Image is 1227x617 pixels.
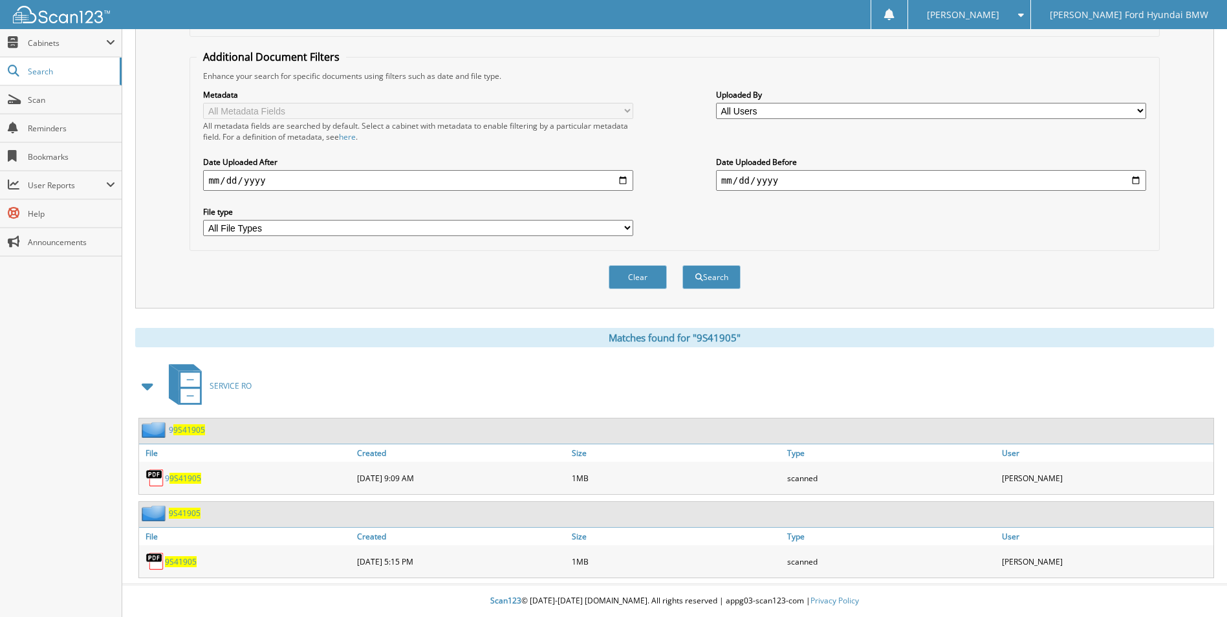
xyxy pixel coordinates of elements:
[197,70,1152,81] div: Enhance your search for specific documents using filters such as date and file type.
[161,360,252,411] a: SERVICE RO
[146,468,165,488] img: PDF.png
[169,508,201,519] a: 9S41905
[810,595,859,606] a: Privacy Policy
[169,473,201,484] span: 9S41905
[354,528,569,545] a: Created
[784,465,999,491] div: scanned
[165,473,201,484] a: 99S41905
[784,528,999,545] a: Type
[28,38,106,49] span: Cabinets
[139,444,354,462] a: File
[716,89,1146,100] label: Uploaded By
[142,505,169,521] img: folder2.png
[569,465,783,491] div: 1MB
[1050,11,1208,19] span: [PERSON_NAME] Ford Hyundai BMW
[122,585,1227,617] div: © [DATE]-[DATE] [DOMAIN_NAME]. All rights reserved | appg03-scan123-com |
[354,444,569,462] a: Created
[927,11,999,19] span: [PERSON_NAME]
[28,208,115,219] span: Help
[169,424,205,435] a: 99S41905
[339,131,356,142] a: here
[1162,555,1227,617] iframe: Chat Widget
[784,548,999,574] div: scanned
[999,528,1213,545] a: User
[569,528,783,545] a: Size
[716,170,1146,191] input: end
[197,50,346,64] legend: Additional Document Filters
[203,120,633,142] div: All metadata fields are searched by default. Select a cabinet with metadata to enable filtering b...
[203,206,633,217] label: File type
[609,265,667,289] button: Clear
[28,237,115,248] span: Announcements
[28,180,106,191] span: User Reports
[28,123,115,134] span: Reminders
[569,548,783,574] div: 1MB
[999,548,1213,574] div: [PERSON_NAME]
[203,89,633,100] label: Metadata
[716,157,1146,168] label: Date Uploaded Before
[135,328,1214,347] div: Matches found for "9S41905"
[139,528,354,545] a: File
[354,465,569,491] div: [DATE] 9:09 AM
[203,157,633,168] label: Date Uploaded After
[569,444,783,462] a: Size
[146,552,165,571] img: PDF.png
[203,170,633,191] input: start
[28,151,115,162] span: Bookmarks
[490,595,521,606] span: Scan123
[354,548,569,574] div: [DATE] 5:15 PM
[999,444,1213,462] a: User
[142,422,169,438] img: folder2.png
[173,424,205,435] span: 9S41905
[999,465,1213,491] div: [PERSON_NAME]
[28,66,113,77] span: Search
[210,380,252,391] span: SERVICE RO
[682,265,741,289] button: Search
[784,444,999,462] a: Type
[165,556,197,567] a: 9S41905
[28,94,115,105] span: Scan
[13,6,110,23] img: scan123-logo-white.svg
